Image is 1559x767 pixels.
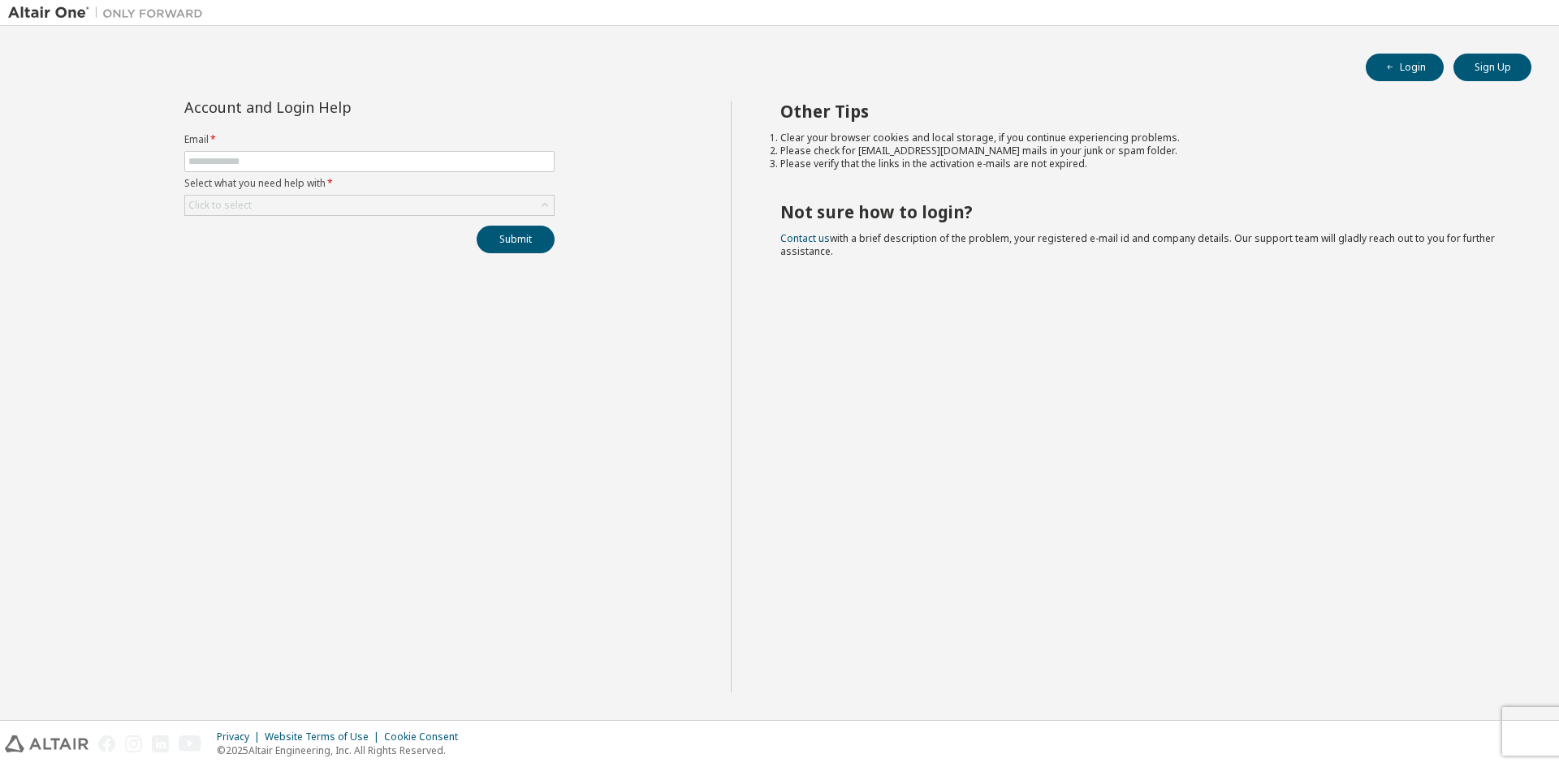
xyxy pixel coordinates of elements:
label: Select what you need help with [184,177,555,190]
h2: Other Tips [780,101,1503,122]
h2: Not sure how to login? [780,201,1503,222]
li: Please check for [EMAIL_ADDRESS][DOMAIN_NAME] mails in your junk or spam folder. [780,144,1503,157]
a: Contact us [780,231,830,245]
div: Privacy [217,730,265,743]
img: altair_logo.svg [5,735,89,752]
li: Clear your browser cookies and local storage, if you continue experiencing problems. [780,131,1503,144]
span: with a brief description of the problem, your registered e-mail id and company details. Our suppo... [780,231,1495,258]
img: youtube.svg [179,735,202,752]
label: Email [184,133,555,146]
div: Click to select [188,199,252,212]
img: instagram.svg [125,735,142,752]
div: Cookie Consent [384,730,468,743]
button: Sign Up [1453,54,1531,81]
div: Website Terms of Use [265,730,384,743]
img: Altair One [8,5,211,21]
img: facebook.svg [98,735,115,752]
div: Account and Login Help [184,101,481,114]
img: linkedin.svg [152,735,169,752]
button: Login [1366,54,1444,81]
p: © 2025 Altair Engineering, Inc. All Rights Reserved. [217,743,468,757]
button: Submit [477,226,555,253]
li: Please verify that the links in the activation e-mails are not expired. [780,157,1503,170]
div: Click to select [185,196,554,215]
